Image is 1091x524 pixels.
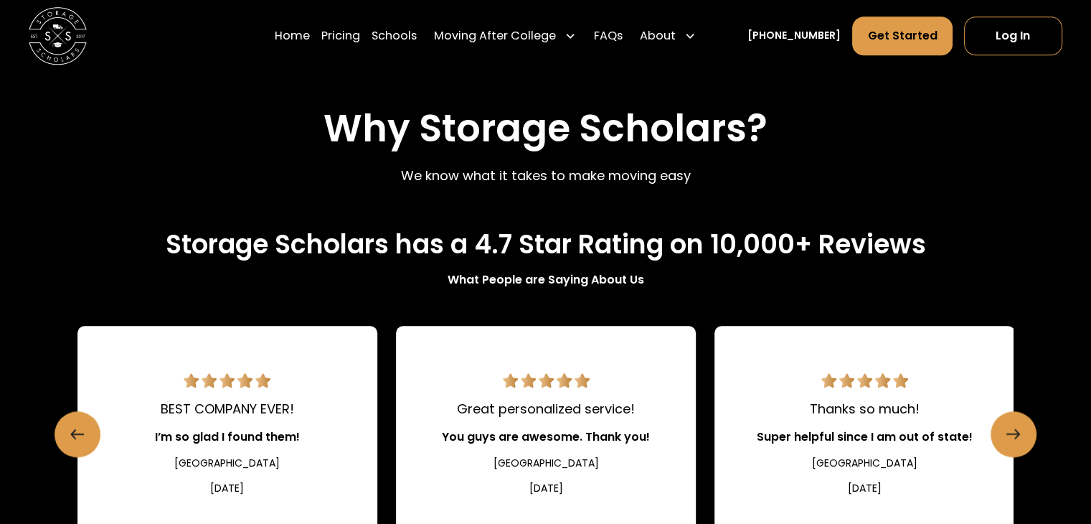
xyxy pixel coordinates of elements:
[401,166,691,185] p: We know what it takes to make moving easy
[457,399,635,418] div: Great personalized service!
[634,16,702,56] div: About
[321,16,360,56] a: Pricing
[174,456,280,471] div: [GEOGRAPHIC_DATA]
[210,481,244,496] div: [DATE]
[821,373,908,388] img: 5 star review.
[810,399,920,418] div: Thanks so much!
[503,373,590,388] img: 5 star review.
[161,399,294,418] div: BEST COMPANY EVER!
[529,481,563,496] div: [DATE]
[323,106,768,151] h2: Why Storage Scholars?
[640,27,676,45] div: About
[991,411,1036,457] a: Next slide
[747,29,841,44] a: [PHONE_NUMBER]
[493,456,599,471] div: [GEOGRAPHIC_DATA]
[757,429,973,446] div: Super helpful since I am out of state!
[155,429,300,446] div: I’m so glad I found them!
[964,17,1062,55] a: Log In
[434,27,556,45] div: Moving After College
[448,271,644,289] div: What People are Saying About Us
[275,16,310,56] a: Home
[55,411,100,457] a: Previous slide
[852,17,952,55] a: Get Started
[166,229,926,261] h2: Storage Scholars has a 4.7 Star Rating on 10,000+ Reviews
[442,429,650,446] div: You guys are awesome. Thank you!
[29,7,87,65] img: Storage Scholars main logo
[428,16,582,56] div: Moving After College
[848,481,882,496] div: [DATE]
[184,373,270,388] img: 5 star review.
[372,16,417,56] a: Schools
[593,16,622,56] a: FAQs
[812,456,917,471] div: [GEOGRAPHIC_DATA]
